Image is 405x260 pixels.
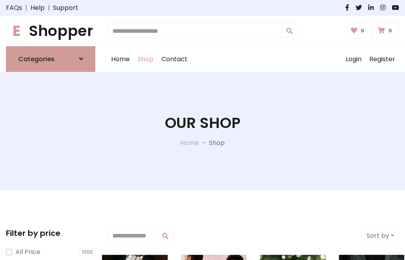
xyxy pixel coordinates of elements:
h5: Filter by price [6,228,95,238]
a: Register [365,47,399,72]
h6: Categories [18,55,55,63]
span: 0 [359,27,366,34]
h1: Our Shop [165,114,240,132]
h1: Shopper [6,22,95,40]
a: FAQs [6,3,22,13]
a: Shop [134,47,157,72]
a: Home [107,47,134,72]
a: Help [30,3,45,13]
a: 0 [346,23,371,38]
p: - [199,138,209,148]
a: Login [342,47,365,72]
a: Support [53,3,78,13]
span: 0 [386,27,394,34]
span: 1000 [79,248,95,256]
label: All Price [15,247,40,257]
span: | [45,3,53,13]
a: Contact [157,47,191,72]
a: Categories [6,46,95,72]
a: Home [180,138,199,147]
button: Sort by [361,228,399,243]
span: | [22,3,30,13]
span: E [6,20,27,41]
a: EShopper [6,22,95,40]
p: Shop [209,138,225,148]
a: 0 [373,23,399,38]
